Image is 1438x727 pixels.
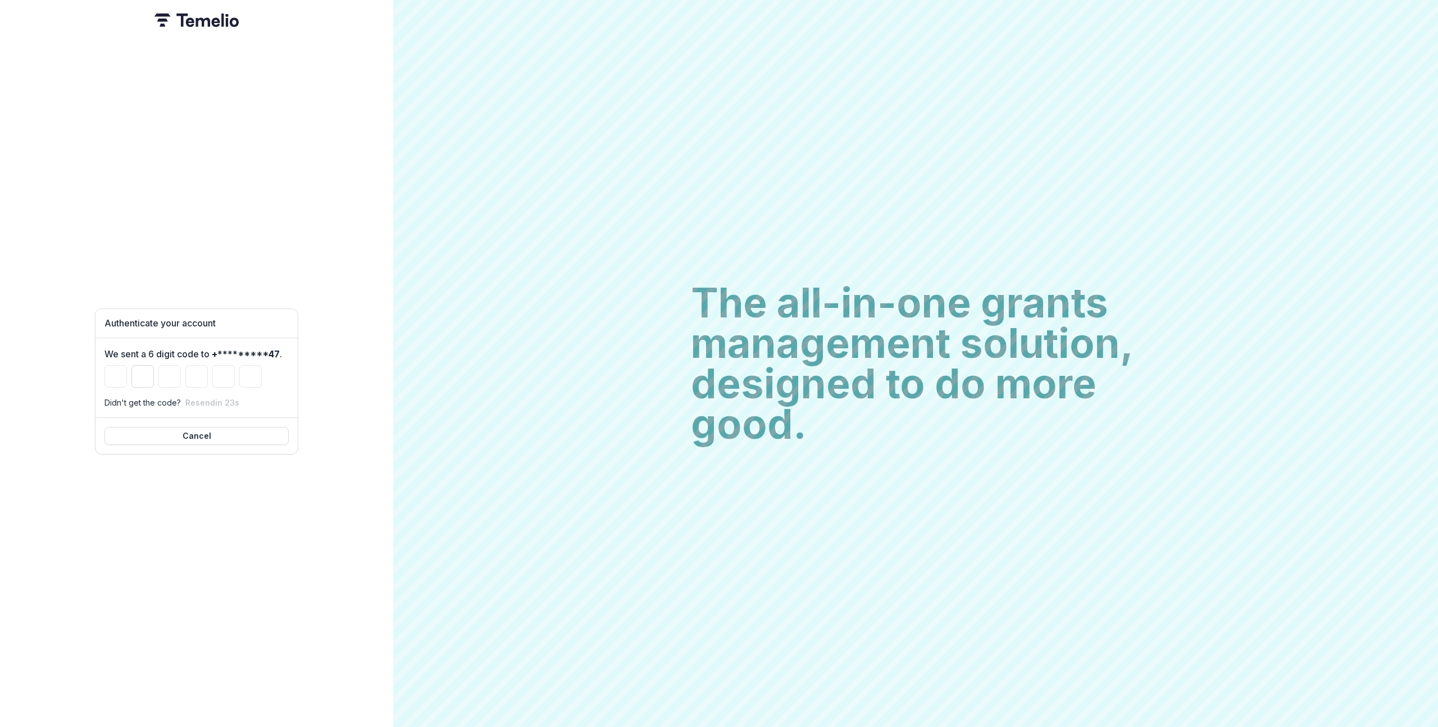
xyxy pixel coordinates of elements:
[104,365,127,388] input: Please enter your pin code
[104,347,282,361] label: We sent a 6 digit code to .
[212,365,235,388] input: Please enter your pin code
[185,398,239,407] button: Resendin 23s
[185,365,208,388] input: Please enter your pin code
[154,13,239,27] img: Temelio
[104,427,289,445] button: Cancel
[239,365,262,388] input: Please enter your pin code
[131,365,154,388] input: Please enter your pin code
[104,397,181,408] p: Didn't get the code?
[158,365,181,388] input: Please enter your pin code
[104,318,289,329] h1: Authenticate your account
